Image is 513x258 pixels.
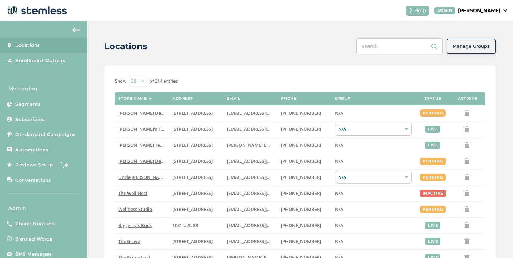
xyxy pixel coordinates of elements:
[335,206,412,212] label: N/A
[281,126,321,132] span: [PHONE_NUMBER]
[118,158,165,164] label: Hazel Delivery 4
[335,142,412,148] label: N/A
[227,158,303,164] span: [EMAIL_ADDRESS][DOMAIN_NAME]
[172,142,213,148] span: [STREET_ADDRESS]
[227,110,274,116] label: arman91488@gmail.com
[227,174,274,180] label: christian@uncleherbsak.com
[450,92,485,105] th: Actions
[227,174,303,180] span: [EMAIL_ADDRESS][DOMAIN_NAME]
[172,126,213,132] span: [STREET_ADDRESS]
[425,222,440,229] div: live
[227,206,303,212] span: [EMAIL_ADDRESS][DOMAIN_NAME]
[6,3,67,17] img: logo-dark-0685b13c.svg
[425,126,440,133] div: live
[118,142,165,148] label: Swapnil Test store
[15,177,51,184] span: Conversations
[172,190,220,196] label: 1005 4th Avenue
[118,238,140,244] span: The Grove
[227,222,274,228] label: info@bigjerrysbuds.com
[172,174,220,180] label: 209 King Circle
[281,206,321,212] span: [PHONE_NUMBER]
[503,9,507,12] img: icon_down-arrow-small-66adaf34.svg
[335,171,412,184] div: N/A
[281,222,328,228] label: (580) 539-1118
[118,126,179,132] span: [PERSON_NAME]'s Test Store
[58,158,72,172] img: glitter-stars-b7820f95.gif
[118,222,152,228] span: Big Jerry's Buds
[227,142,339,148] span: [PERSON_NAME][EMAIL_ADDRESS][DOMAIN_NAME]
[281,126,328,132] label: (503) 804-9208
[281,238,321,244] span: [PHONE_NUMBER]
[227,206,274,212] label: vmrobins@gmail.com
[356,38,443,54] input: Search
[72,27,81,33] img: icon-arrow-back-accent-c549486e.svg
[281,174,328,180] label: (907) 330-7833
[281,158,321,164] span: [PHONE_NUMBER]
[118,126,165,132] label: Brian's Test Store
[172,158,213,164] span: [STREET_ADDRESS]
[281,206,328,212] label: (269) 929-8463
[149,78,178,85] label: of 214 entries
[458,7,500,14] p: [PERSON_NAME]
[227,126,303,132] span: [EMAIL_ADDRESS][DOMAIN_NAME]
[424,96,441,101] label: Status
[420,109,446,117] div: pending
[15,251,52,258] span: SMS Messages
[118,174,194,180] span: Uncle [PERSON_NAME]’s King Circle
[227,238,303,244] span: [EMAIL_ADDRESS][DOMAIN_NAME]
[447,39,496,54] button: Manage Groups
[414,7,426,14] span: Help
[227,96,241,101] label: Email
[281,110,321,116] span: [PHONE_NUMBER]
[420,174,446,181] div: pending
[281,158,328,164] label: (818) 561-0790
[172,110,220,116] label: 17523 Ventura Boulevard
[335,222,412,228] label: N/A
[172,110,213,116] span: [STREET_ADDRESS]
[227,158,274,164] label: arman91488@gmail.com
[172,174,213,180] span: [STREET_ADDRESS]
[15,236,52,243] span: Banned Words
[227,190,274,196] label: vmrobins@gmail.com
[425,142,440,149] div: live
[118,206,152,212] span: Wellness Studio
[15,220,56,227] span: Phone Numbers
[425,238,440,245] div: live
[118,96,147,101] label: Store name
[172,126,220,132] label: 123 East Main Street
[172,238,213,244] span: [STREET_ADDRESS]
[172,238,220,244] label: 8155 Center Street
[453,43,490,50] span: Manage Groups
[227,238,274,244] label: dexter@thegroveca.com
[115,78,126,85] label: Show
[118,174,165,180] label: Uncle Herb’s King Circle
[409,8,413,13] img: icon-help-white-03924b79.svg
[15,101,41,108] span: Segments
[118,110,165,116] label: Hazel Delivery
[335,238,412,244] label: N/A
[104,40,147,53] h2: Locations
[172,206,220,212] label: 123 Main Street
[118,190,165,196] label: The Well Nest
[118,190,147,196] span: The Well Nest
[335,96,351,101] label: Group
[335,190,412,196] label: N/A
[15,42,40,49] span: Locations
[335,110,412,116] label: N/A
[118,222,165,228] label: Big Jerry's Buds
[118,206,165,212] label: Wellness Studio
[118,110,173,116] span: [PERSON_NAME] Delivery
[149,98,152,100] img: icon-sort-1e1d7615.svg
[15,131,76,138] span: On-demand Campaigns
[420,158,446,165] div: pending
[227,126,274,132] label: brianashen@gmail.com
[281,96,297,101] label: Phone
[281,142,328,148] label: (503) 332-4545
[478,225,513,258] div: Chat Widget
[172,222,198,228] span: 1081 U.S. 83
[15,161,53,168] span: Reviews Setup
[118,142,176,148] span: [PERSON_NAME] Test store
[172,206,213,212] span: [STREET_ADDRESS]
[335,158,412,164] label: N/A
[118,158,177,164] span: [PERSON_NAME] Delivery 4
